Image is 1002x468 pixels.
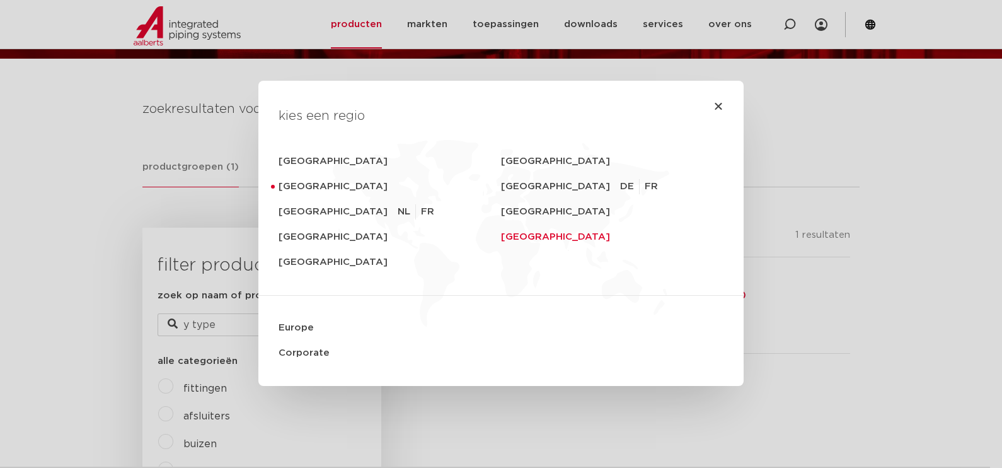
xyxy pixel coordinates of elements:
[279,199,398,225] a: [GEOGRAPHIC_DATA]
[398,199,434,225] ul: [GEOGRAPHIC_DATA]
[501,149,723,174] a: [GEOGRAPHIC_DATA]
[279,315,723,341] a: Europe
[620,174,668,199] ul: [GEOGRAPHIC_DATA]
[279,149,501,174] a: [GEOGRAPHIC_DATA]
[421,204,434,219] a: FR
[279,174,501,199] a: [GEOGRAPHIC_DATA]
[645,179,663,194] a: FR
[279,250,501,275] a: [GEOGRAPHIC_DATA]
[620,179,640,194] a: DE
[501,199,723,225] a: [GEOGRAPHIC_DATA]
[501,225,723,250] a: [GEOGRAPHIC_DATA]
[398,204,416,219] a: NL
[501,174,620,199] a: [GEOGRAPHIC_DATA]
[279,106,723,126] h4: kies een regio
[279,225,501,250] a: [GEOGRAPHIC_DATA]
[713,101,723,111] a: Close
[279,149,723,366] nav: Menu
[279,341,723,366] a: Corporate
